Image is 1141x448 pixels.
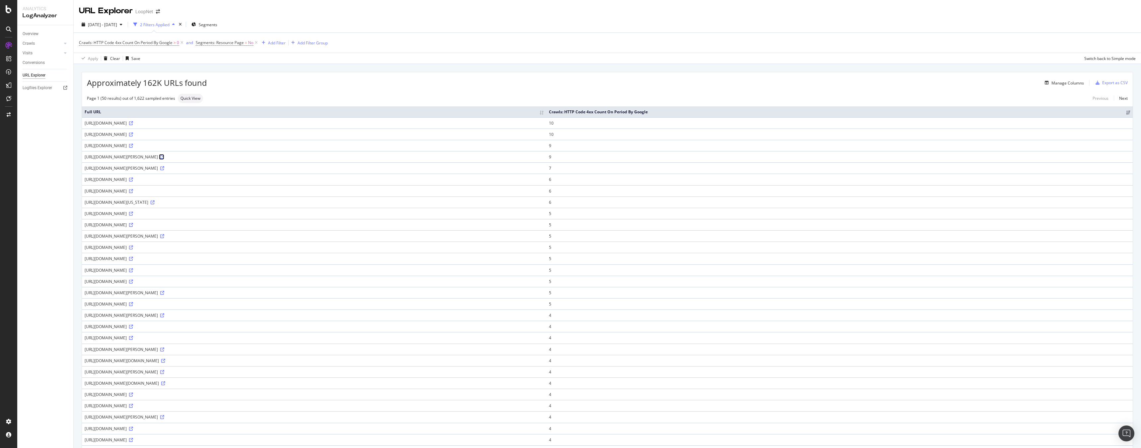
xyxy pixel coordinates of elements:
[298,40,328,46] div: Add Filter Group
[101,53,120,64] button: Clear
[546,400,1133,411] td: 4
[87,77,207,88] span: Approximately 162K URLs found
[546,230,1133,242] td: 5
[546,219,1133,230] td: 5
[23,50,33,57] div: Visits
[1042,79,1084,87] button: Manage Columns
[110,56,120,61] div: Clear
[85,245,544,250] div: [URL][DOMAIN_NAME]
[546,344,1133,355] td: 4
[546,151,1133,162] td: 9
[245,40,247,45] span: =
[189,19,220,30] button: Segments
[85,426,544,431] div: [URL][DOMAIN_NAME]
[85,211,544,216] div: [URL][DOMAIN_NAME]
[546,355,1133,366] td: 4
[23,50,62,57] a: Visits
[79,40,172,45] span: Crawls: HTTP Code 4xx Count On Period By Google
[173,40,176,45] span: >
[546,389,1133,400] td: 4
[85,358,544,364] div: [URL][DOMAIN_NAME][DOMAIN_NAME]
[546,434,1133,445] td: 4
[23,40,62,47] a: Crawls
[85,256,544,261] div: [URL][DOMAIN_NAME]
[186,40,193,45] div: and
[23,72,69,79] a: URL Explorer
[546,321,1133,332] td: 4
[546,332,1133,343] td: 4
[289,39,328,47] button: Add Filter Group
[1114,93,1128,103] a: Next
[85,267,544,273] div: [URL][DOMAIN_NAME]
[85,290,544,296] div: [URL][DOMAIN_NAME][PERSON_NAME]
[131,19,177,30] button: 2 Filters Applied
[85,120,544,126] div: [URL][DOMAIN_NAME]
[79,53,98,64] button: Apply
[546,106,1133,117] th: Crawls: HTTP Code 4xx Count On Period By Google: activate to sort column ascending
[123,53,140,64] button: Save
[546,162,1133,174] td: 7
[546,253,1133,264] td: 5
[85,369,544,375] div: [URL][DOMAIN_NAME][PERSON_NAME]
[85,143,544,148] div: [URL][DOMAIN_NAME]
[85,165,544,171] div: [URL][DOMAIN_NAME][PERSON_NAME]
[85,132,544,137] div: [URL][DOMAIN_NAME]
[85,312,544,318] div: [URL][DOMAIN_NAME][PERSON_NAME]
[85,301,544,307] div: [URL][DOMAIN_NAME]
[1082,53,1136,64] button: Switch back to Simple mode
[85,233,544,239] div: [URL][DOMAIN_NAME][PERSON_NAME]
[196,40,244,45] span: Segments: Resource Page
[546,208,1133,219] td: 5
[546,287,1133,298] td: 5
[140,22,169,28] div: 2 Filters Applied
[85,437,544,443] div: [URL][DOMAIN_NAME]
[23,72,45,79] div: URL Explorer
[546,185,1133,196] td: 6
[85,188,544,194] div: [URL][DOMAIN_NAME]
[546,298,1133,309] td: 5
[85,414,544,420] div: [URL][DOMAIN_NAME][PERSON_NAME]
[79,19,125,30] button: [DATE] - [DATE]
[87,95,175,101] div: Page 1 (50 results) out of 1,622 sampled entries
[1118,425,1134,441] div: Open Intercom Messenger
[546,366,1133,377] td: 4
[88,22,117,28] span: [DATE] - [DATE]
[546,196,1133,208] td: 6
[546,264,1133,276] td: 5
[546,309,1133,321] td: 4
[177,38,179,47] span: 0
[23,5,68,12] div: Analytics
[180,96,200,100] span: Quick View
[23,30,69,37] a: Overview
[23,12,68,20] div: LogAnalyzer
[546,129,1133,140] td: 10
[85,222,544,228] div: [URL][DOMAIN_NAME]
[546,377,1133,389] td: 4
[546,117,1133,129] td: 10
[1093,78,1128,88] button: Export as CSV
[268,40,286,46] div: Add Filter
[177,21,183,28] div: times
[85,279,544,284] div: [URL][DOMAIN_NAME]
[135,8,153,15] div: LoopNet
[23,30,38,37] div: Overview
[23,59,69,66] a: Conversions
[1102,80,1128,85] div: Export as CSV
[156,9,160,14] div: arrow-right-arrow-left
[546,276,1133,287] td: 5
[85,380,544,386] div: [URL][DOMAIN_NAME][DOMAIN_NAME]
[178,94,203,103] div: neutral label
[23,59,45,66] div: Conversions
[546,174,1133,185] td: 6
[23,40,35,47] div: Crawls
[546,140,1133,151] td: 9
[1051,80,1084,86] div: Manage Columns
[186,39,193,46] button: and
[85,335,544,341] div: [URL][DOMAIN_NAME]
[85,154,544,160] div: [URL][DOMAIN_NAME][PERSON_NAME]
[23,84,69,91] a: Logfiles Explorer
[546,411,1133,422] td: 4
[85,199,544,205] div: [URL][DOMAIN_NAME][US_STATE]
[85,177,544,182] div: [URL][DOMAIN_NAME]
[259,39,286,47] button: Add Filter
